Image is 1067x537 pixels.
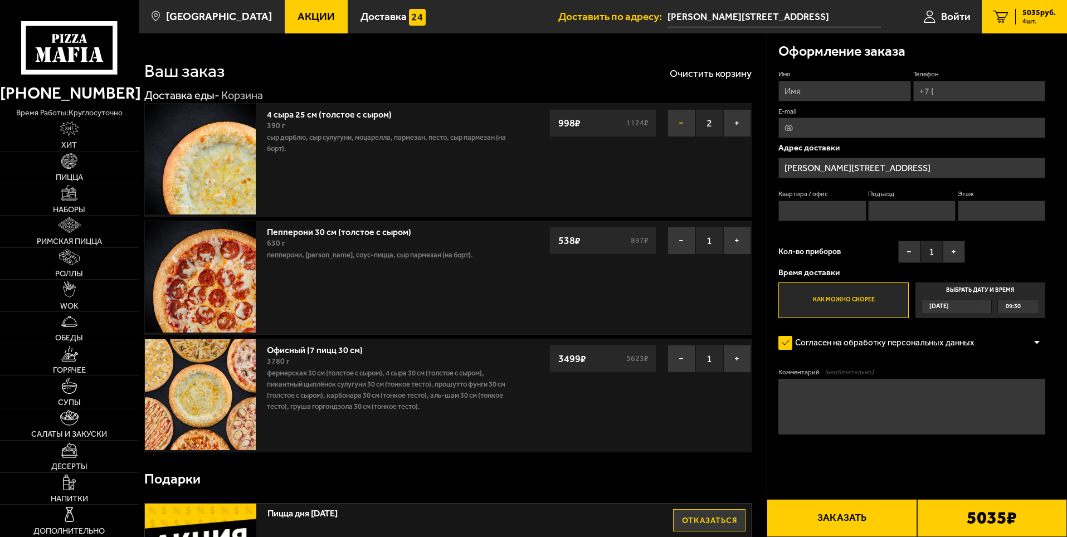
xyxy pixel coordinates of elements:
span: Доставить по адресу: [558,11,668,22]
button: − [668,345,695,373]
h3: Оформление заказа [778,45,905,58]
span: Пицца дня [DATE] [267,504,631,518]
label: Выбрать дату и время [915,282,1045,318]
span: 1 [920,241,943,263]
button: − [898,241,920,263]
span: Хит [61,141,77,149]
label: Квартира / офис [778,189,866,199]
input: @ [778,118,1045,138]
button: − [668,227,695,255]
span: 630 г [267,238,285,248]
span: Напитки [51,495,88,502]
p: Адрес доставки [778,144,1045,152]
span: Горячее [53,366,86,374]
span: Акции [298,11,335,22]
span: Десерты [51,462,87,470]
button: + [943,241,965,263]
span: Кол-во приборов [778,248,841,256]
button: + [723,109,751,137]
span: (необязательно) [825,368,874,377]
h3: Подарки [144,472,201,486]
p: Время доставки [778,268,1045,277]
button: Отказаться [673,509,746,531]
label: Согласен на обработку персональных данных [778,332,986,354]
span: 2 [695,109,723,137]
strong: 538 ₽ [556,230,583,251]
span: Наборы [53,206,85,213]
span: Доставка [360,11,407,22]
span: [GEOGRAPHIC_DATA] [166,11,272,22]
span: 09:30 [1006,300,1021,313]
input: +7 ( [913,81,1045,101]
b: 5035 ₽ [967,509,1017,527]
span: 390 г [267,121,285,130]
label: E-mail [778,107,1045,116]
span: Войти [941,11,971,22]
a: Доставка еды- [144,89,220,102]
span: 5035 руб. [1022,9,1056,17]
span: 1 [695,345,723,373]
span: WOK [60,302,79,310]
s: 1124 ₽ [625,119,650,127]
label: Комментарий [778,368,1045,377]
input: Имя [778,81,910,101]
button: Заказать [767,499,917,537]
p: Фермерская 30 см (толстое с сыром), 4 сыра 30 см (толстое с сыром), Пикантный цыплёнок сулугуни 3... [267,368,514,412]
span: 4 шт. [1022,18,1056,25]
span: Пицца [56,173,83,181]
button: + [723,345,751,373]
strong: 998 ₽ [556,113,583,134]
span: Роллы [55,270,83,277]
img: 15daf4d41897b9f0e9f617042186c801.svg [409,9,426,26]
s: 5623 ₽ [625,355,650,363]
span: Римская пицца [37,237,102,245]
span: [DATE] [929,300,949,313]
span: Россия, Санкт-Петербург, Ржевская улица, 2Б [668,7,881,27]
label: Телефон [913,70,1045,79]
button: + [723,227,751,255]
a: Офисный (7 пицц 30 см) [267,341,374,355]
label: Как можно скорее [778,282,908,318]
label: Этаж [958,189,1045,199]
strong: 3499 ₽ [556,348,589,369]
span: Салаты и закуски [31,430,107,438]
p: пепперони, [PERSON_NAME], соус-пицца, сыр пармезан (на борт). [267,250,514,261]
label: Имя [778,70,910,79]
span: Дополнительно [33,527,105,535]
span: Супы [58,398,81,406]
a: Пепперони 30 см (толстое с сыром) [267,223,422,237]
button: − [668,109,695,137]
h1: Ваш заказ [144,62,225,80]
span: 1 [695,227,723,255]
p: сыр дорблю, сыр сулугуни, моцарелла, пармезан, песто, сыр пармезан (на борт). [267,132,514,154]
button: Очистить корзину [670,69,752,79]
span: 3780 г [267,357,290,366]
span: Обеды [55,334,83,341]
s: 897 ₽ [629,237,650,245]
div: Корзина [221,89,263,103]
label: Подъезд [868,189,956,199]
input: Ваш адрес доставки [668,7,881,27]
a: 4 сыра 25 см (толстое с сыром) [267,106,403,120]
